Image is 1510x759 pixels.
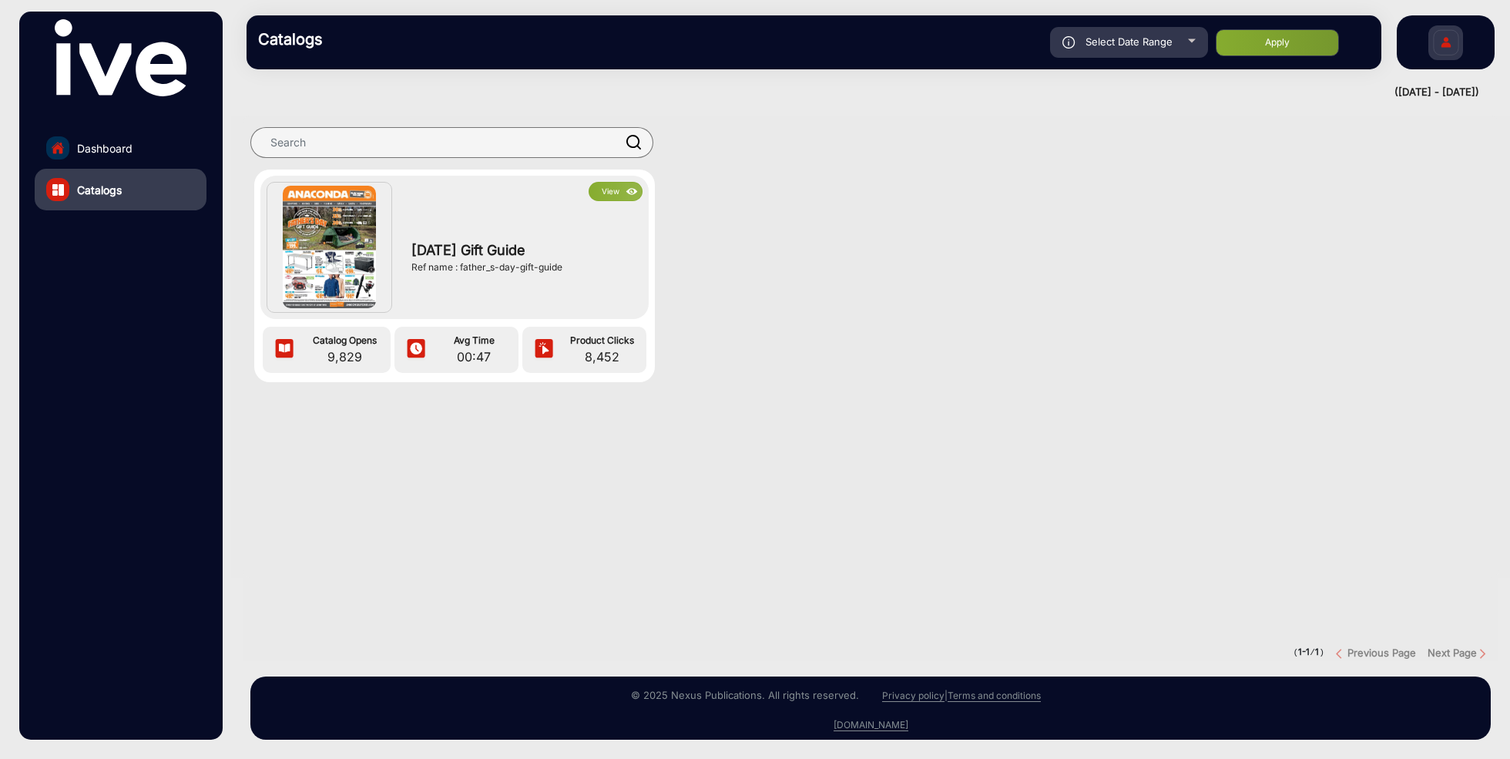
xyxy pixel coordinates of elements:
a: | [945,690,948,701]
span: Product Clicks [562,334,643,348]
h3: Catalogs [258,30,474,49]
button: Viewicon [589,182,643,201]
span: 9,829 [302,348,386,366]
a: Dashboard [35,127,206,169]
strong: 1 [1315,646,1319,657]
button: Apply [1216,29,1339,56]
strong: 1-1 [1298,646,1310,657]
img: icon [404,338,428,361]
div: Ref name : father_s-day-gift-guide [411,260,635,274]
img: Father's Day Gift Guide [283,186,376,307]
img: catalog [52,184,64,196]
small: © 2025 Nexus Publications. All rights reserved. [631,689,859,701]
span: Catalogs [77,182,122,198]
img: icon [623,183,641,200]
pre: ( / ) [1294,646,1324,660]
img: vmg-logo [55,19,186,96]
a: Catalogs [35,169,206,210]
span: Dashboard [77,140,133,156]
img: Sign%20Up.svg [1430,18,1462,72]
span: Catalog Opens [302,334,386,348]
img: icon [273,338,296,361]
a: Privacy policy [882,690,945,702]
img: home [51,141,65,155]
span: Avg Time [433,334,515,348]
img: icon [1062,36,1075,49]
a: Terms and conditions [948,690,1041,702]
img: Next button [1477,648,1488,660]
a: [DOMAIN_NAME] [834,719,908,731]
strong: Previous Page [1347,646,1416,659]
span: Select Date Range [1086,35,1173,48]
span: 8,452 [562,348,643,366]
img: prodSearch.svg [626,135,642,149]
img: previous button [1336,648,1347,660]
input: Search [250,127,653,158]
span: 00:47 [433,348,515,366]
span: [DATE] Gift Guide [411,240,635,260]
strong: Next Page [1428,646,1477,659]
img: icon [532,338,555,361]
div: ([DATE] - [DATE]) [231,85,1479,100]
